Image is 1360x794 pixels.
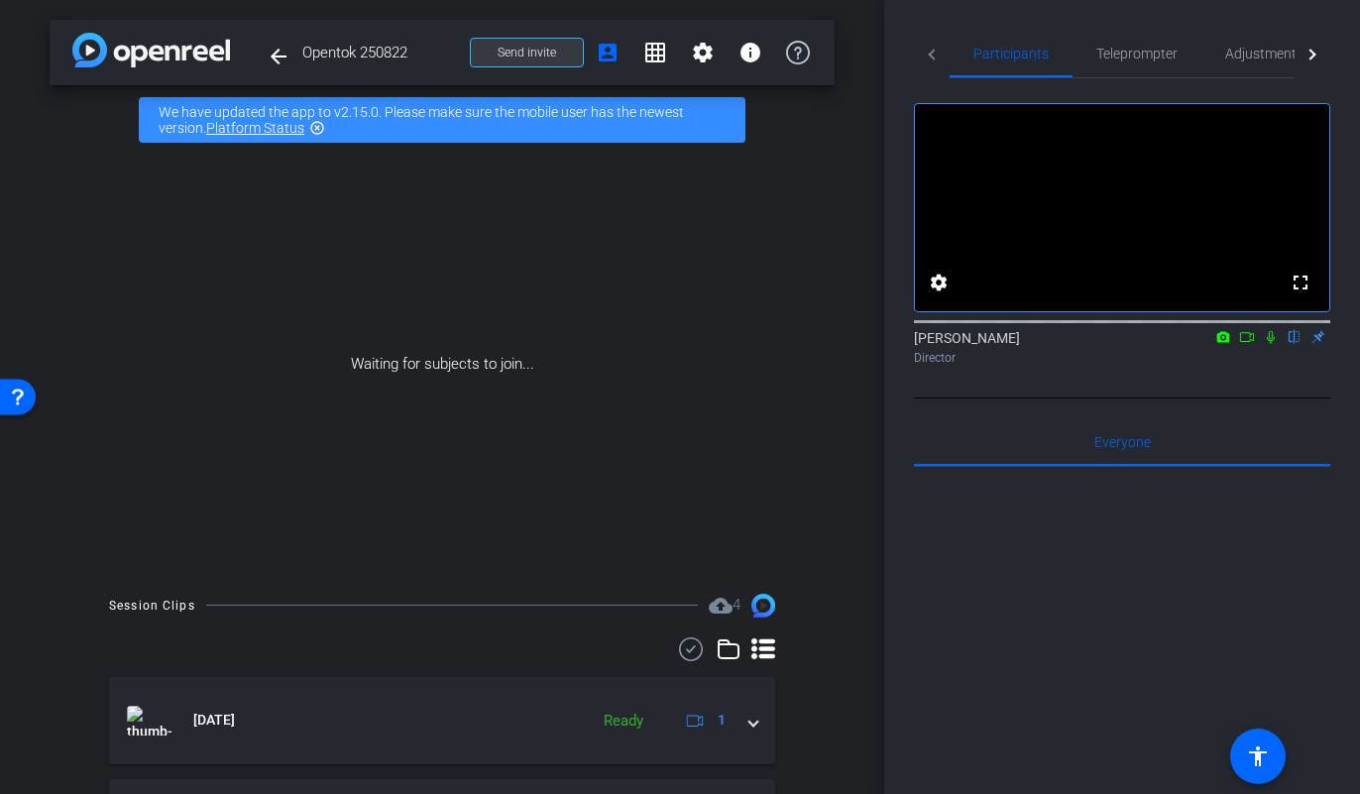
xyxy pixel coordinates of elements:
[127,706,171,736] img: thumb-nail
[709,594,740,618] span: Destinations for your clips
[498,45,556,60] span: Send invite
[72,33,230,67] img: app-logo
[1283,327,1306,345] mat-icon: flip
[718,710,726,731] span: 1
[927,271,951,294] mat-icon: settings
[139,97,745,143] div: We have updated the app to v2.15.0. Please make sure the mobile user has the newest version.
[206,120,304,136] a: Platform Status
[1225,47,1303,60] span: Adjustments
[973,47,1049,60] span: Participants
[193,710,235,731] span: [DATE]
[596,41,620,64] mat-icon: account_box
[914,349,1330,367] div: Director
[914,328,1330,367] div: [PERSON_NAME]
[738,41,762,64] mat-icon: info
[1289,271,1312,294] mat-icon: fullscreen
[267,45,290,68] mat-icon: arrow_back
[594,710,653,733] div: Ready
[309,120,325,136] mat-icon: highlight_off
[733,596,740,614] span: 4
[302,33,458,72] span: Opentok 250822
[109,596,195,616] div: Session Clips
[1094,435,1151,449] span: Everyone
[50,155,835,574] div: Waiting for subjects to join...
[109,677,775,764] mat-expansion-panel-header: thumb-nail[DATE]Ready1
[1246,744,1270,768] mat-icon: accessibility
[643,41,667,64] mat-icon: grid_on
[691,41,715,64] mat-icon: settings
[709,594,733,618] mat-icon: cloud_upload
[751,594,775,618] img: Session clips
[470,38,584,67] button: Send invite
[1096,47,1178,60] span: Teleprompter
